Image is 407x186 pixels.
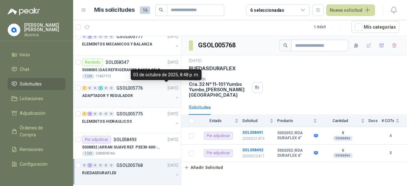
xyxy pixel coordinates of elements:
[20,124,59,138] span: Órdenes de Compra
[168,34,178,40] p: [DATE]
[250,7,284,14] div: 6 seleccionadas
[8,143,66,155] a: Remisiones
[242,136,273,142] p: 2000021473
[82,162,180,182] a: 0 2 0 0 0 0 GSOL005768[DATE] RUEDASDURAFLEX
[20,95,43,102] span: Licitaciones
[8,158,66,170] a: Configuración
[321,131,365,136] b: 8
[93,112,98,116] div: 0
[98,86,103,90] div: 1
[20,80,42,87] span: Solicitudes
[20,146,43,153] span: Remisiones
[198,40,237,50] h3: GSOL005768
[8,107,66,119] a: Adjudicación
[98,34,103,39] div: 0
[189,104,211,111] div: Solicitudes
[20,161,48,168] span: Configuración
[104,163,108,168] div: 0
[168,162,178,169] p: [DATE]
[93,86,98,90] div: 0
[82,33,180,53] a: 0 4 0 0 0 0 GSOL005777[DATE] ELEMENTOS MECANICOS Y BALANZA
[189,77,249,81] p: Dirección
[82,41,152,47] p: ELEMENTOS MECANICOS Y BALANZA
[106,60,129,65] p: SOL058547
[73,56,181,82] a: RecibidoSOL058547[DATE] 5008005 |GAS REFRIGERANTE R407 X 25LB1 UN11457172
[82,74,94,79] div: 1 UN
[82,86,87,90] div: 1
[159,8,163,12] span: search
[277,131,312,141] b: 5002052 | RDA DURAFLEX 6"
[168,137,178,143] p: [DATE]
[20,66,29,73] span: Chat
[326,4,375,16] button: Nueva solicitud
[189,58,202,64] p: [DATE]
[8,49,66,61] a: Inicio
[189,65,236,72] p: RUEDASDURAFLEX
[109,86,114,90] div: 0
[168,85,178,91] p: [DATE]
[82,144,161,150] p: 5008832 | ARRAN SUAVE REF. PSE30-600-70 20HP-30A
[82,112,87,116] div: 1
[109,34,114,39] div: 0
[242,130,263,135] a: SOL058491
[20,110,45,117] span: Adjudicación
[82,163,87,168] div: 0
[104,34,108,39] div: 0
[8,8,40,15] img: Logo peakr
[382,115,407,127] th: # COTs
[109,112,114,116] div: 0
[82,119,132,125] p: ELEMENTOS HIDRAULICOS
[116,112,143,116] p: GSOL005775
[242,153,273,159] p: 2000022417
[109,163,114,168] div: 0
[369,115,382,127] th: Docs
[87,86,92,90] div: 0
[96,74,111,79] p: 11457172
[168,111,178,117] p: [DATE]
[73,133,181,159] a: Por adjudicarSOL058493[DATE] 5008832 |ARRAN SUAVE REF. PSE30-600-70 20HP-30A1 UN2000018146
[314,22,346,32] div: 1 - 9 de 9
[283,43,288,48] span: search
[181,162,226,173] button: Añadir Solicitud
[82,93,133,99] p: ADAPTADOR Y REGULADOR
[321,119,360,123] span: Cantidad
[24,23,66,32] p: [PERSON_NAME] [PERSON_NAME]
[8,122,66,141] a: Órdenes de Compra
[198,115,242,127] th: Estado
[98,163,103,168] div: 0
[277,119,312,123] span: Producto
[82,34,87,39] div: 0
[24,33,66,37] p: Alumina
[82,110,180,130] a: 1 4 0 0 0 0 GSOL005775[DATE] ELEMENTOS HIDRAULICOS
[333,153,353,158] div: Unidades
[181,162,407,173] a: Añadir Solicitud
[321,148,365,153] b: 6
[242,148,263,152] a: SOL058492
[168,59,178,65] p: [DATE]
[87,34,92,39] div: 4
[93,163,98,168] div: 0
[204,149,233,157] div: Por adjudicar
[8,24,20,36] img: Company Logo
[8,78,66,90] a: Solicitudes
[82,67,160,73] p: 5008005 | GAS REFRIGERANTE R407 X 25LB
[8,93,66,105] a: Licitaciones
[20,51,30,58] span: Inicio
[82,170,116,176] p: RUEDASDURAFLEX
[204,132,233,140] div: Por adjudicar
[82,136,111,143] div: Por adjudicar
[94,5,135,15] h1: Mis solicitudes
[82,151,94,156] div: 1 UN
[98,112,103,116] div: 0
[104,112,108,116] div: 0
[116,163,143,168] p: GSOL005768
[140,6,150,14] span: 16
[82,84,180,105] a: 1 0 0 1 0 0 GSOL005776[DATE] ADAPTADOR Y REGULADOR
[382,150,399,156] b: 5
[104,86,108,90] div: 0
[131,69,202,80] div: 03 de octubre de 2025, 8:48 p. m.
[198,119,233,123] span: Estado
[116,86,143,90] p: GSOL005776
[87,112,92,116] div: 4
